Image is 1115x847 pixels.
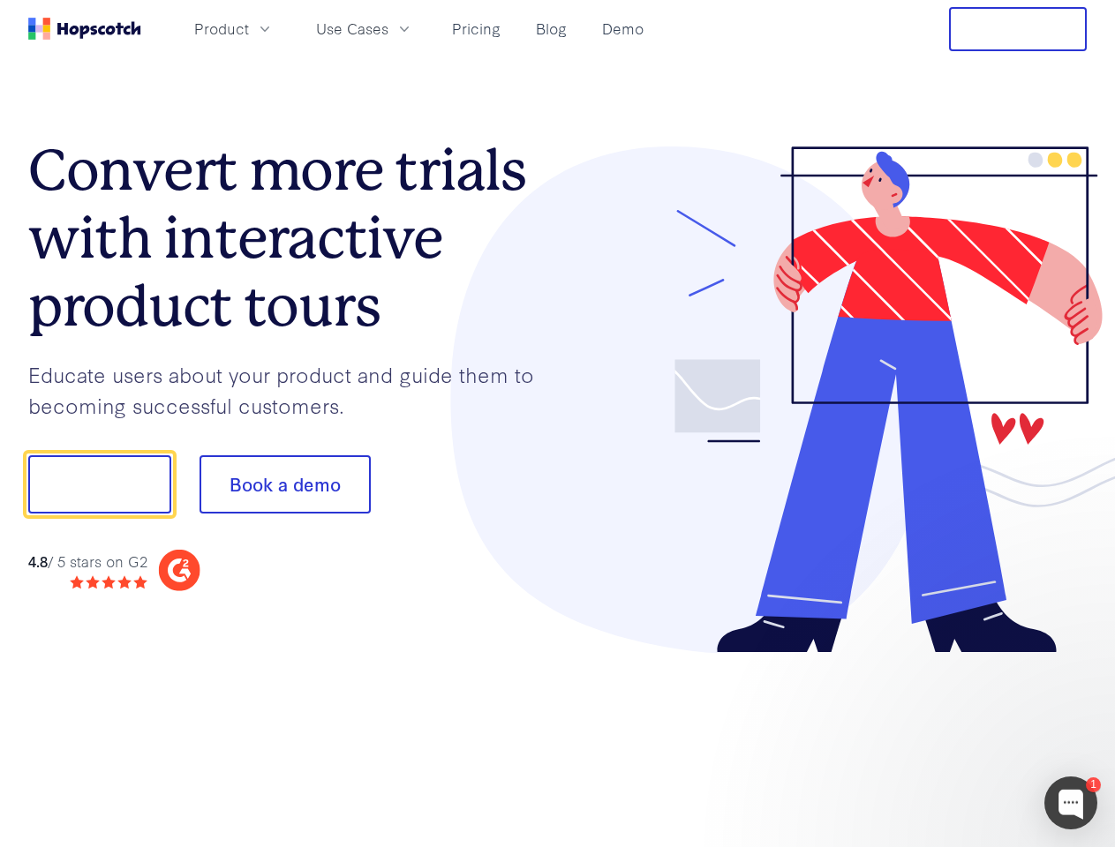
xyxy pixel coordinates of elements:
p: Educate users about your product and guide them to becoming successful customers. [28,359,558,420]
div: / 5 stars on G2 [28,551,147,573]
span: Use Cases [316,18,388,40]
h1: Convert more trials with interactive product tours [28,137,558,340]
a: Demo [595,14,651,43]
button: Show me! [28,455,171,513]
strong: 4.8 [28,551,48,571]
span: Product [194,18,249,40]
a: Blog [529,14,574,43]
a: Pricing [445,14,508,43]
button: Product [184,14,284,43]
a: Home [28,18,141,40]
div: 1 [1086,777,1101,792]
button: Free Trial [949,7,1087,51]
button: Book a demo [200,455,371,513]
button: Use Cases [305,14,424,43]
